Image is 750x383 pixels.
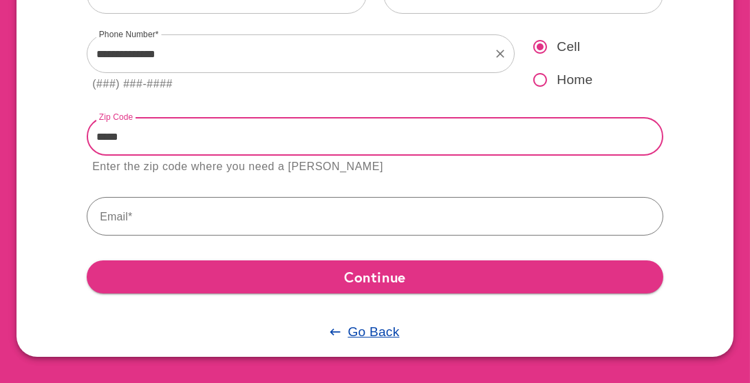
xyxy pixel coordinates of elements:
[98,265,652,289] span: Continue
[557,70,592,90] span: Home
[92,158,383,176] div: Enter the zip code where you need a [PERSON_NAME]
[347,324,399,339] u: Go Back
[87,260,663,293] button: Continue
[557,37,580,57] span: Cell
[92,75,173,94] div: (###) ###-####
